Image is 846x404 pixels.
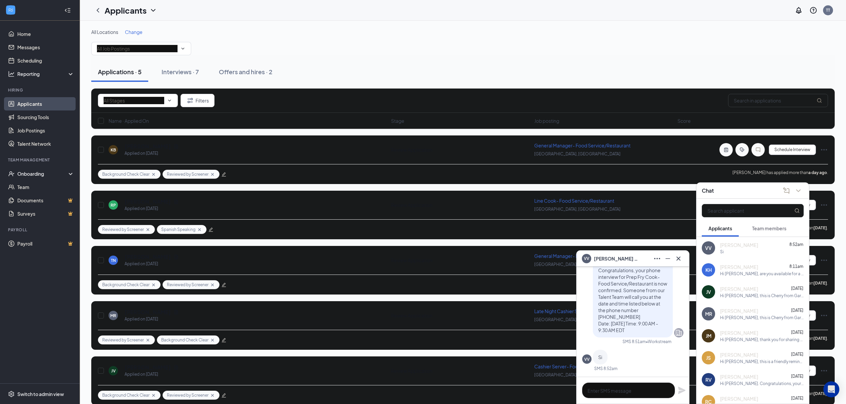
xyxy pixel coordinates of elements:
[534,198,614,204] span: Line Cook- Food Service/Restaurant
[728,94,828,107] input: Search in applications
[702,187,714,194] h3: Chat
[678,386,686,394] svg: Plane
[167,282,209,288] span: Reviewed by Screener
[795,6,803,14] svg: Notifications
[109,117,149,124] span: Name · Applied On
[149,6,157,14] svg: ChevronDown
[162,68,199,76] div: Interviews · 7
[197,227,202,232] svg: Cross
[534,151,621,156] span: [GEOGRAPHIC_DATA], [GEOGRAPHIC_DATA]
[125,371,179,378] div: Applied on [DATE]
[125,261,179,267] div: Applied on [DATE]
[820,311,828,319] svg: Ellipses
[174,309,179,315] svg: Document
[209,227,213,232] span: edit
[210,282,215,288] svg: Cross
[8,227,73,233] div: Payroll
[702,204,781,217] input: Search applicant
[738,147,746,152] svg: ActiveTag
[705,310,712,317] div: MR
[813,336,827,341] b: [DATE]
[534,253,631,259] span: General Manager- Food Service/Restaurant
[221,393,226,398] span: edit
[102,392,150,398] span: Background Check Clear
[720,373,758,380] span: [PERSON_NAME]
[782,187,790,195] svg: ComposeMessage
[125,143,171,150] h5: [PERSON_NAME]
[102,337,144,343] span: Reviewed by Screener
[125,198,171,205] h5: [PERSON_NAME]
[17,97,74,110] a: Applicants
[584,356,590,362] div: VV
[826,7,830,13] div: TT
[145,227,151,232] svg: Cross
[664,255,672,263] svg: Minimize
[210,337,215,343] svg: Cross
[594,255,640,262] span: [PERSON_NAME] Vidro
[708,225,732,231] span: Applicants
[221,172,226,177] span: edit
[594,366,618,371] div: SMS 8:52am
[789,242,803,247] span: 8:52am
[720,315,804,320] div: Hi [PERSON_NAME], this is Cherry from Garden Catering. May I ask if you're available for a phone ...
[7,7,14,13] svg: WorkstreamLogo
[534,142,631,148] span: General Manager- Food Service/Restaurant
[623,339,646,344] div: SMS 8:51am
[534,117,559,124] span: Job posting
[174,144,179,149] svg: Document
[125,308,171,316] h5: [PERSON_NAME]
[794,187,802,195] svg: ChevronDown
[17,54,74,67] a: Scheduling
[17,110,74,124] a: Sourcing Tools
[391,117,404,124] span: Stage
[794,208,800,213] svg: MagnifyingGlass
[534,262,621,267] span: [GEOGRAPHIC_DATA], [GEOGRAPHIC_DATA]
[534,207,621,212] span: [GEOGRAPHIC_DATA], [GEOGRAPHIC_DATA]
[391,146,530,153] div: Review Application
[391,257,530,264] div: Review Application
[675,329,683,337] svg: Company
[646,339,671,344] span: • Workstream
[111,202,116,208] div: RP
[674,255,682,263] svg: Cross
[17,71,75,77] div: Reporting
[705,245,712,251] div: VV
[167,98,172,103] svg: ChevronDown
[8,157,73,163] div: Team Management
[17,27,74,41] a: Home
[791,286,803,291] span: [DATE]
[102,282,150,288] span: Background Check Clear
[125,205,179,212] div: Applied on [DATE]
[791,396,803,401] span: [DATE]
[673,253,684,264] button: Cross
[174,254,179,260] svg: Document
[791,352,803,357] span: [DATE]
[534,363,625,369] span: Cashier Server- Food Service/Restaurant
[64,7,71,14] svg: Collapse
[793,185,804,196] button: ChevronDown
[8,87,73,93] div: Hiring
[720,271,804,277] div: Hi [PERSON_NAME], are you available for a phone interview [DATE] between 8:30-12:30 PM?
[720,381,804,386] div: Hi [PERSON_NAME]. Congratulations, your phone interview for Cashier Server- Food Service/Restaura...
[98,68,142,76] div: Applications · 5
[151,282,156,288] svg: Cross
[17,137,74,150] a: Talent Network
[653,255,661,263] svg: Ellipses
[97,45,178,52] input: All Job Postings
[151,393,156,398] svg: Cross
[221,338,226,342] span: edit
[534,317,621,322] span: [GEOGRAPHIC_DATA], [GEOGRAPHIC_DATA]
[94,6,102,14] svg: ChevronLeft
[17,237,74,250] a: PayrollCrown
[652,253,662,264] button: Ellipses
[105,5,147,16] h1: Applicants
[823,381,839,397] div: Open Intercom Messenger
[111,147,116,153] div: KB
[720,293,804,299] div: Hi [PERSON_NAME], this is Cherry from Garden Catering. May I ask if you're available for a phone ...
[17,180,74,194] a: Team
[677,117,691,124] span: Score
[17,41,74,54] a: Messages
[809,6,817,14] svg: QuestionInfo
[125,253,171,261] h5: [PERSON_NAME]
